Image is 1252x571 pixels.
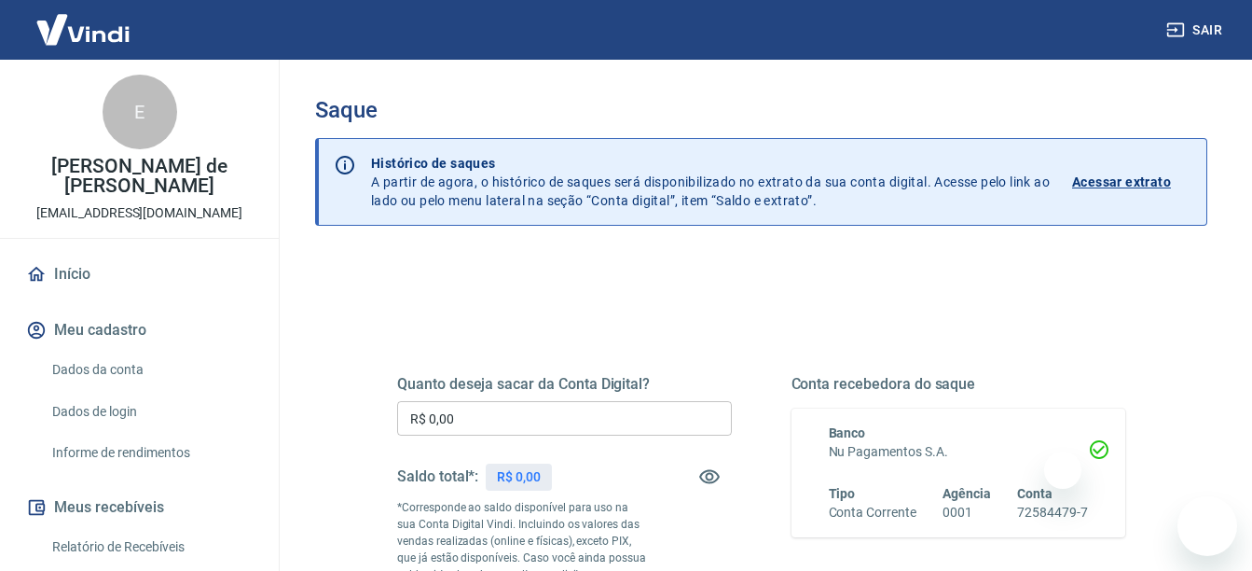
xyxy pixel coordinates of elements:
[829,503,916,522] h6: Conta Corrente
[1017,486,1053,501] span: Conta
[1163,13,1230,48] button: Sair
[371,154,1050,210] p: A partir de agora, o histórico de saques será disponibilizado no extrato da sua conta digital. Ac...
[497,467,541,487] p: R$ 0,00
[829,425,866,440] span: Banco
[15,157,264,196] p: [PERSON_NAME] de [PERSON_NAME]
[371,154,1050,173] p: Histórico de saques
[22,487,256,528] button: Meus recebíveis
[942,503,991,522] h6: 0001
[1044,452,1081,489] iframe: Fechar mensagem
[829,442,1089,462] h6: Nu Pagamentos S.A.
[397,467,478,486] h5: Saldo total*:
[942,486,991,501] span: Agência
[103,75,177,149] div: E
[829,486,856,501] span: Tipo
[45,434,256,472] a: Informe de rendimentos
[1177,496,1237,556] iframe: Botão para abrir a janela de mensagens
[22,254,256,295] a: Início
[1072,154,1191,210] a: Acessar extrato
[36,203,242,223] p: [EMAIL_ADDRESS][DOMAIN_NAME]
[791,375,1126,394] h5: Conta recebedora do saque
[315,97,1207,123] h3: Saque
[45,351,256,389] a: Dados da conta
[1017,503,1088,522] h6: 72584479-7
[22,310,256,351] button: Meu cadastro
[45,393,256,431] a: Dados de login
[45,528,256,566] a: Relatório de Recebíveis
[1072,173,1171,191] p: Acessar extrato
[22,1,144,58] img: Vindi
[397,375,732,394] h5: Quanto deseja sacar da Conta Digital?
